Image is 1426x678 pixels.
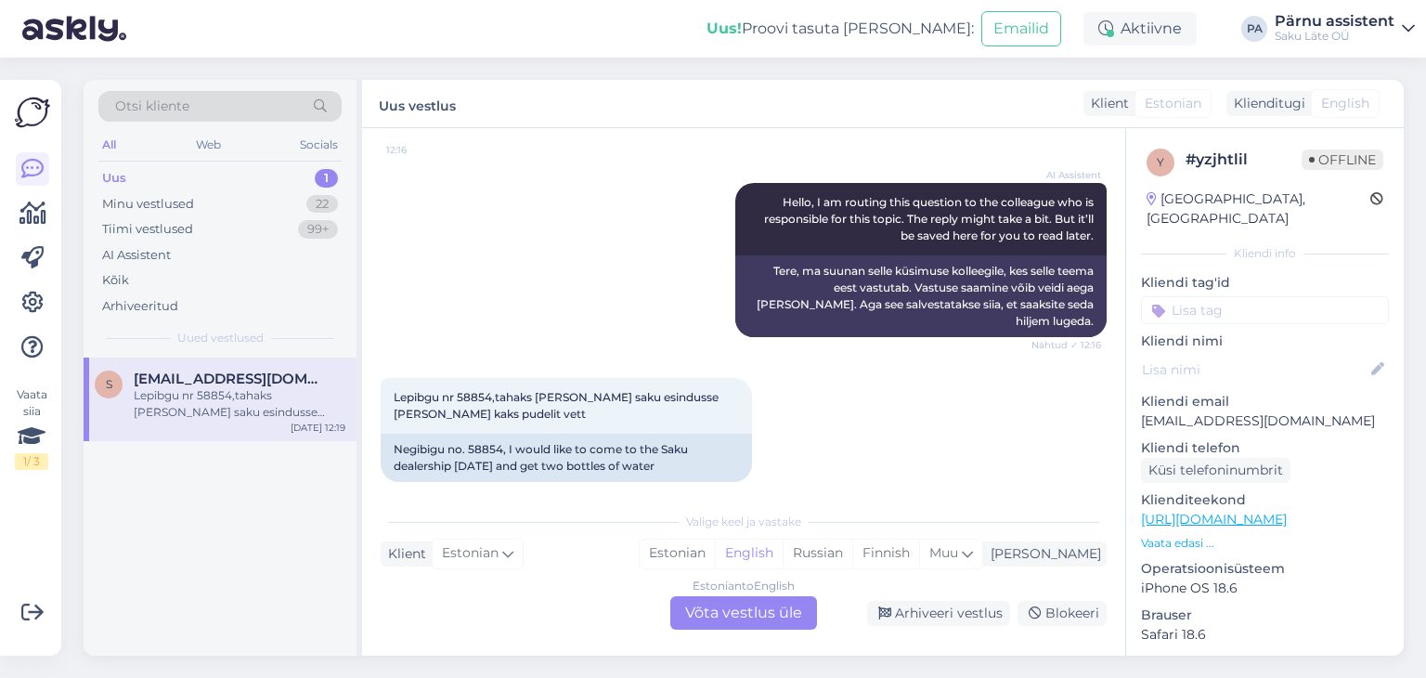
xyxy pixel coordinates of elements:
div: [GEOGRAPHIC_DATA], [GEOGRAPHIC_DATA] [1147,189,1370,228]
span: Estonian [1145,94,1201,113]
div: English [715,540,783,567]
input: Lisa tag [1141,296,1389,324]
div: Russian [783,540,852,567]
p: iPhone OS 18.6 [1141,579,1389,598]
div: Blokeeri [1018,601,1107,626]
div: Kõik [102,271,129,290]
p: Klienditeekond [1141,490,1389,510]
div: Võta vestlus üle [670,596,817,630]
div: Estonian [640,540,715,567]
div: Socials [296,133,342,157]
div: Tere, ma suunan selle küsimuse kolleegile, kes selle teema eest vastutab. Vastuse saamine võib ve... [735,255,1107,337]
div: Küsi telefoninumbrit [1141,458,1290,483]
div: [DATE] 12:19 [291,421,345,435]
label: Uus vestlus [379,91,456,116]
span: English [1321,94,1369,113]
button: Emailid [981,11,1061,46]
span: s [106,377,112,391]
p: Kliendi email [1141,392,1389,411]
div: Arhiveeri vestlus [867,601,1010,626]
span: y [1157,155,1164,169]
div: Negibigu no. 58854, I would like to come to the Saku dealership [DATE] and get two bottles of water [381,434,752,482]
div: Finnish [852,540,919,567]
div: Aktiivne [1083,12,1197,46]
div: Estonian to English [693,578,795,594]
div: Minu vestlused [102,195,194,214]
b: Uus! [707,20,742,37]
input: Lisa nimi [1142,359,1368,380]
div: 1 / 3 [15,453,48,470]
div: AI Assistent [102,246,171,265]
div: Saku Läte OÜ [1275,29,1394,44]
p: Safari 18.6 [1141,625,1389,645]
div: Tiimi vestlused [102,220,193,239]
div: Valige keel ja vastake [381,514,1107,530]
div: Vaata siia [15,386,48,470]
span: Estonian [442,543,499,564]
div: Klient [1083,94,1129,113]
img: Askly Logo [15,95,50,130]
p: Brauser [1141,606,1389,625]
p: [EMAIL_ADDRESS][DOMAIN_NAME] [1141,411,1389,431]
span: AI Assistent [1031,168,1101,182]
a: [URL][DOMAIN_NAME] [1141,511,1287,528]
div: # yzjhtlil [1186,149,1302,171]
div: 22 [306,195,338,214]
div: Klienditugi [1226,94,1305,113]
a: Pärnu assistentSaku Läte OÜ [1275,14,1415,44]
div: Klient [381,544,426,564]
div: Kliendi info [1141,245,1389,262]
div: Lepibgu nr 58854,tahaks [PERSON_NAME] saku esindusse [PERSON_NAME] kaks pudelit vett [134,387,345,421]
span: signe.orav@gmail.com [134,371,327,387]
span: Otsi kliente [115,97,189,116]
span: 12:19 [386,483,456,497]
div: 99+ [298,220,338,239]
div: 1 [315,169,338,188]
div: Arhiveeritud [102,297,178,316]
span: Hello, I am routing this question to the colleague who is responsible for this topic. The reply m... [764,195,1096,242]
p: Operatsioonisüsteem [1141,559,1389,579]
span: Lepibgu nr 58854,tahaks [PERSON_NAME] saku esindusse [PERSON_NAME] kaks pudelit vett [394,390,721,421]
p: Vaata edasi ... [1141,535,1389,552]
p: Kliendi nimi [1141,332,1389,351]
p: Kliendi tag'id [1141,273,1389,293]
div: Pärnu assistent [1275,14,1394,29]
span: Nähtud ✓ 12:16 [1031,338,1101,352]
div: Web [192,133,225,157]
span: Uued vestlused [177,330,264,346]
span: 12:16 [386,143,456,157]
p: Kliendi telefon [1141,438,1389,458]
div: Uus [102,169,126,188]
span: Muu [929,544,958,561]
div: [PERSON_NAME] [983,544,1101,564]
div: Proovi tasuta [PERSON_NAME]: [707,18,974,40]
span: Offline [1302,150,1383,170]
div: PA [1241,16,1267,42]
div: All [98,133,120,157]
